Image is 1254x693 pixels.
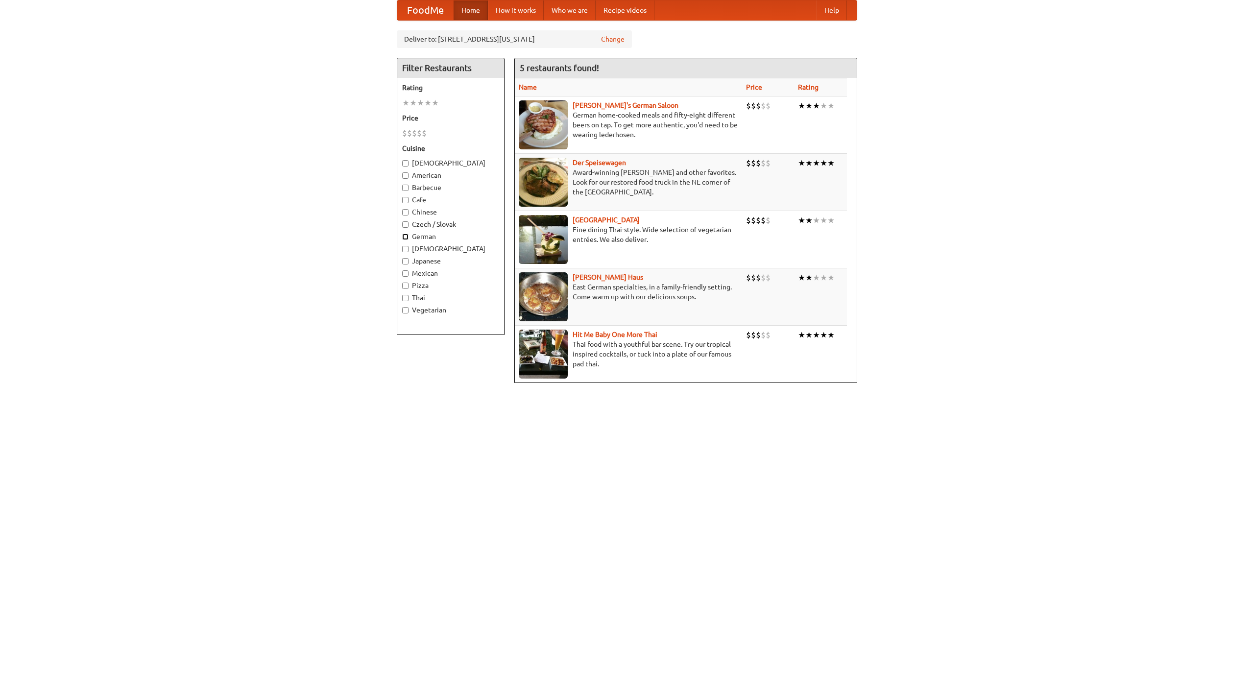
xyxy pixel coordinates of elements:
b: [PERSON_NAME]'s German Saloon [573,101,678,109]
li: ★ [798,272,805,283]
li: $ [766,215,771,226]
li: ★ [827,100,835,111]
a: [GEOGRAPHIC_DATA] [573,216,640,224]
input: Pizza [402,283,409,289]
input: American [402,172,409,179]
label: Cafe [402,195,499,205]
h4: Filter Restaurants [397,58,504,78]
li: ★ [402,97,410,108]
li: $ [766,272,771,283]
input: Chinese [402,209,409,215]
input: Thai [402,295,409,301]
a: Help [817,0,847,20]
li: ★ [805,272,813,283]
li: ★ [827,330,835,340]
li: ★ [813,272,820,283]
li: ★ [813,100,820,111]
li: ★ [820,330,827,340]
label: Barbecue [402,183,499,192]
li: ★ [805,215,813,226]
li: $ [746,100,751,111]
li: ★ [820,158,827,168]
a: Price [746,83,762,91]
label: German [402,232,499,241]
label: [DEMOGRAPHIC_DATA] [402,158,499,168]
li: ★ [798,100,805,111]
li: $ [761,215,766,226]
img: babythai.jpg [519,330,568,379]
ng-pluralize: 5 restaurants found! [520,63,599,72]
li: ★ [827,272,835,283]
li: ★ [798,215,805,226]
li: $ [751,272,756,283]
li: ★ [820,100,827,111]
a: [PERSON_NAME] Haus [573,273,643,281]
li: ★ [798,330,805,340]
a: Who we are [544,0,596,20]
li: $ [751,158,756,168]
li: ★ [827,158,835,168]
li: $ [417,128,422,139]
li: $ [422,128,427,139]
a: Name [519,83,537,91]
label: Mexican [402,268,499,278]
img: satay.jpg [519,215,568,264]
li: ★ [805,158,813,168]
input: Barbecue [402,185,409,191]
input: Cafe [402,197,409,203]
p: Fine dining Thai-style. Wide selection of vegetarian entrées. We also deliver. [519,225,738,244]
input: Japanese [402,258,409,264]
label: [DEMOGRAPHIC_DATA] [402,244,499,254]
li: $ [746,330,751,340]
li: ★ [432,97,439,108]
li: $ [751,215,756,226]
img: esthers.jpg [519,100,568,149]
p: German home-cooked meals and fifty-eight different beers on tap. To get more authentic, you'd nee... [519,110,738,140]
li: ★ [820,215,827,226]
li: ★ [820,272,827,283]
input: Vegetarian [402,307,409,313]
li: $ [761,272,766,283]
a: Home [454,0,488,20]
li: $ [761,330,766,340]
li: ★ [410,97,417,108]
li: ★ [424,97,432,108]
li: $ [756,100,761,111]
li: $ [766,158,771,168]
div: Deliver to: [STREET_ADDRESS][US_STATE] [397,30,632,48]
a: Hit Me Baby One More Thai [573,331,657,338]
p: East German specialties, in a family-friendly setting. Come warm up with our delicious soups. [519,282,738,302]
a: Der Speisewagen [573,159,626,167]
h5: Cuisine [402,143,499,153]
li: ★ [805,330,813,340]
input: [DEMOGRAPHIC_DATA] [402,160,409,167]
li: ★ [813,158,820,168]
label: Vegetarian [402,305,499,315]
li: ★ [813,330,820,340]
li: $ [751,100,756,111]
li: ★ [813,215,820,226]
label: Pizza [402,281,499,290]
li: $ [766,100,771,111]
li: ★ [827,215,835,226]
li: $ [756,272,761,283]
li: $ [746,215,751,226]
li: $ [407,128,412,139]
input: Czech / Slovak [402,221,409,228]
label: Thai [402,293,499,303]
li: $ [751,330,756,340]
li: ★ [417,97,424,108]
li: $ [766,330,771,340]
li: $ [746,158,751,168]
a: Recipe videos [596,0,654,20]
input: Mexican [402,270,409,277]
li: $ [402,128,407,139]
label: Czech / Slovak [402,219,499,229]
label: American [402,170,499,180]
li: $ [761,158,766,168]
li: ★ [798,158,805,168]
p: Award-winning [PERSON_NAME] and other favorites. Look for our restored food truck in the NE corne... [519,167,738,197]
